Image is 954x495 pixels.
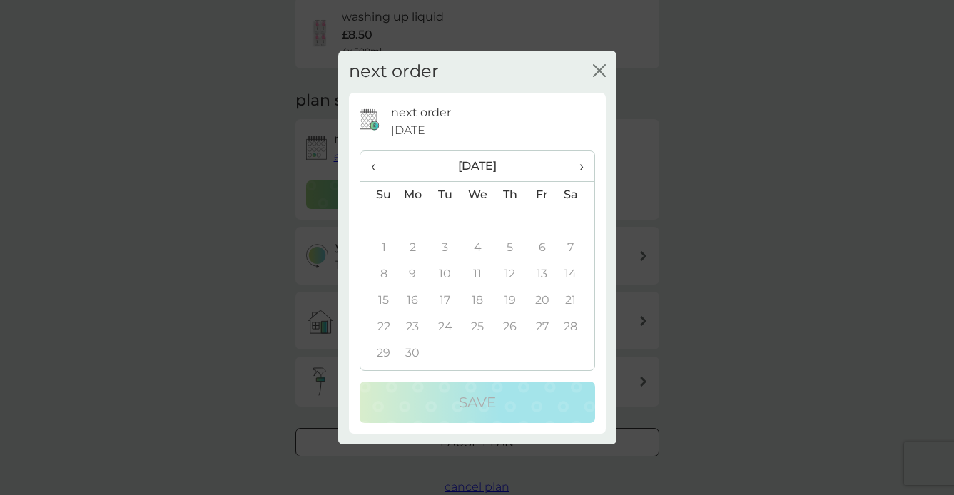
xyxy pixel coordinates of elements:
[461,181,494,208] th: We
[397,151,559,182] th: [DATE]
[429,261,461,287] td: 10
[461,287,494,314] td: 18
[397,314,430,340] td: 23
[558,287,594,314] td: 21
[360,287,397,314] td: 15
[397,287,430,314] td: 16
[494,235,526,261] td: 5
[459,391,496,414] p: Save
[391,103,451,122] p: next order
[494,261,526,287] td: 12
[397,181,430,208] th: Mo
[349,61,439,82] h2: next order
[429,235,461,261] td: 3
[429,314,461,340] td: 24
[526,181,558,208] th: Fr
[397,261,430,287] td: 9
[360,261,397,287] td: 8
[494,314,526,340] td: 26
[360,181,397,208] th: Su
[526,314,558,340] td: 27
[558,314,594,340] td: 28
[558,261,594,287] td: 14
[371,151,386,181] span: ‹
[391,121,429,140] span: [DATE]
[360,314,397,340] td: 22
[461,235,494,261] td: 4
[397,340,430,367] td: 30
[360,382,595,423] button: Save
[558,235,594,261] td: 7
[526,261,558,287] td: 13
[593,64,606,79] button: close
[461,261,494,287] td: 11
[494,287,526,314] td: 19
[461,314,494,340] td: 25
[558,181,594,208] th: Sa
[429,181,461,208] th: Tu
[569,151,583,181] span: ›
[360,340,397,367] td: 29
[360,235,397,261] td: 1
[526,235,558,261] td: 6
[494,181,526,208] th: Th
[397,235,430,261] td: 2
[429,287,461,314] td: 17
[526,287,558,314] td: 20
